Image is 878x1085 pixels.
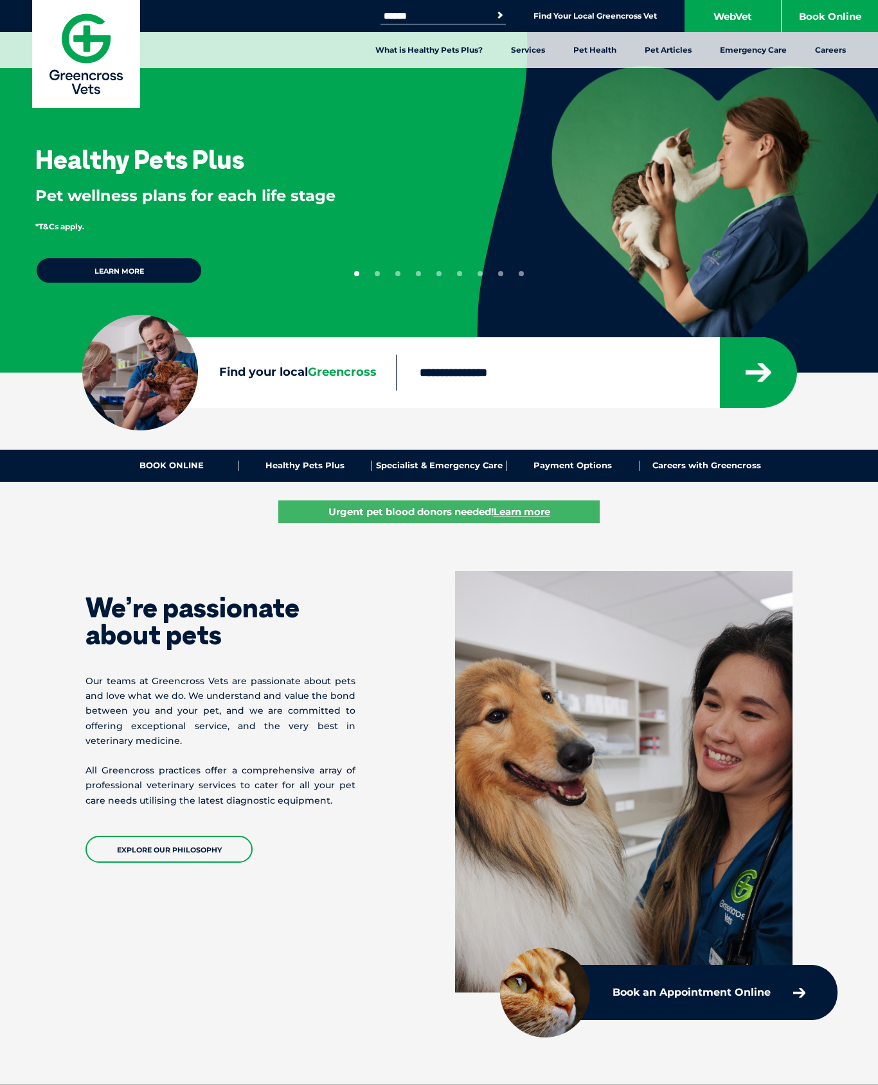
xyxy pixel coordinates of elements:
[613,987,771,998] p: Book an Appointment Online
[35,257,202,284] a: Learn more
[308,365,377,379] span: Greencross
[85,594,355,648] h1: We’re passionate about pets
[606,981,812,1004] a: Book an Appointment Online
[35,222,84,231] span: *T&Cs apply.
[706,32,801,68] a: Emergency Care
[497,32,559,68] a: Services
[640,461,773,471] a: Careers with Greencross
[436,271,442,276] button: 5 of 9
[82,363,396,382] label: Find your local
[85,836,253,863] a: EXPLORE OUR PHILOSOPHY
[395,271,400,276] button: 3 of 9
[85,763,355,808] p: All Greencross practices offer a comprehensive array of professional veterinary services to cater...
[416,271,421,276] button: 4 of 9
[375,271,380,276] button: 2 of 9
[238,461,372,471] a: Healthy Pets Plus
[105,461,238,471] a: BOOK ONLINE
[457,271,462,276] button: 6 of 9
[506,461,640,471] a: Payment Options
[559,32,631,68] a: Pet Health
[372,461,506,471] a: Specialist & Emergency Care
[354,271,359,276] button: 1 of 9
[631,32,706,68] a: Pet Articles
[498,271,503,276] button: 8 of 9
[801,32,860,68] a: Careers
[533,11,657,21] a: Find Your Local Greencross Vet
[35,146,244,172] h3: Healthy Pets Plus
[519,271,524,276] button: 9 of 9
[478,271,483,276] button: 7 of 9
[361,32,497,68] a: What is Healthy Pets Plus?
[85,674,355,748] p: Our teams at Greencross Vets are passionate about pets and love what we do. We understand and val...
[278,500,600,523] a: Urgent pet blood donors needed!Learn more
[35,185,435,207] p: Pet wellness plans for each life stage
[494,506,550,518] u: Learn more
[494,9,506,22] button: Search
